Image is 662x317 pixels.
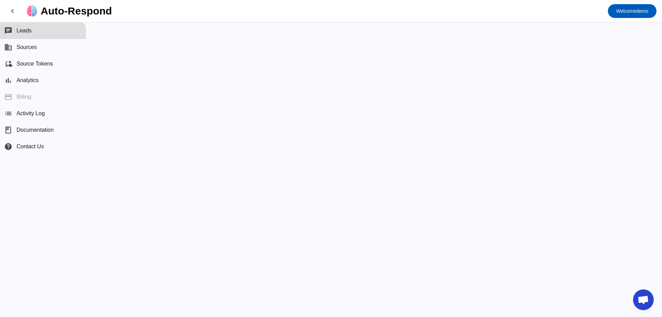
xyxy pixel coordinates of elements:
div: Auto-Respond [41,6,112,16]
span: Welcome [616,8,636,14]
span: Contact Us [17,143,44,150]
mat-icon: business [4,43,12,51]
span: book [4,126,12,134]
button: Welcomedemo [608,4,656,18]
span: Source Tokens [17,61,53,67]
mat-icon: help [4,142,12,151]
mat-icon: list [4,109,12,118]
span: Activity Log [17,110,45,117]
mat-icon: cloud_sync [4,60,12,68]
span: Analytics [17,77,39,83]
img: logo [26,6,37,17]
mat-icon: chat [4,27,12,35]
mat-icon: bar_chart [4,76,12,85]
span: Documentation [17,127,54,133]
mat-icon: chevron_left [8,7,17,15]
span: Leads [17,28,32,34]
span: Sources [17,44,37,50]
a: Open chat [633,289,654,310]
span: demo [616,6,648,16]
